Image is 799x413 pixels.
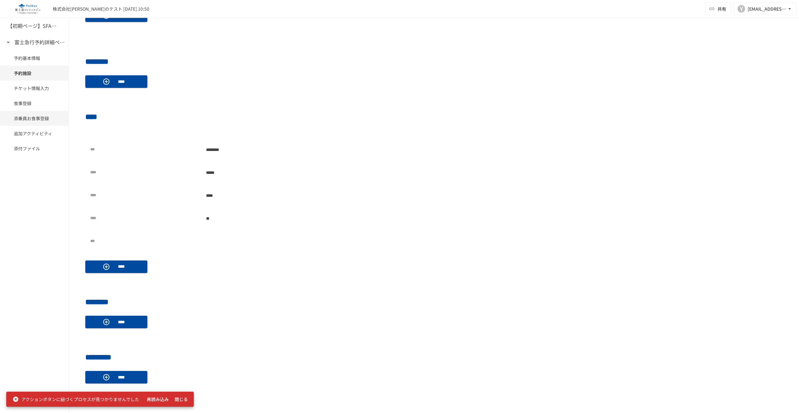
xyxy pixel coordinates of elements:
[705,3,731,15] button: 共有
[717,5,726,12] span: 共有
[748,5,786,13] div: [EMAIL_ADDRESS][DOMAIN_NAME]
[13,394,139,405] div: アクションボタンに紐づくプロセスが見つかりませんでした
[14,130,55,137] span: 追加アクティビティ
[8,4,48,14] img: eQeGXtYPV2fEKIA3pizDiVdzO5gJTl2ahLbsPaD2E4R
[14,145,55,152] span: 添付ファイル
[14,100,55,107] span: 食事登録
[14,70,55,77] span: 予約施設
[53,6,149,12] div: 株式会社[PERSON_NAME]のテスト [DATE] 10:50
[734,3,796,15] button: Y[EMAIL_ADDRESS][DOMAIN_NAME]
[14,55,55,62] span: 予約基本情報
[14,85,55,92] span: チケット情報入力
[14,38,65,46] h6: 富士急行予約詳細ページ
[738,5,745,13] div: Y
[144,394,171,405] button: 再読み込み
[171,394,191,405] button: 閉じる
[14,115,55,122] span: 添乗員お食事登録
[8,22,58,30] h6: 【初期ページ】SFAの会社同期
